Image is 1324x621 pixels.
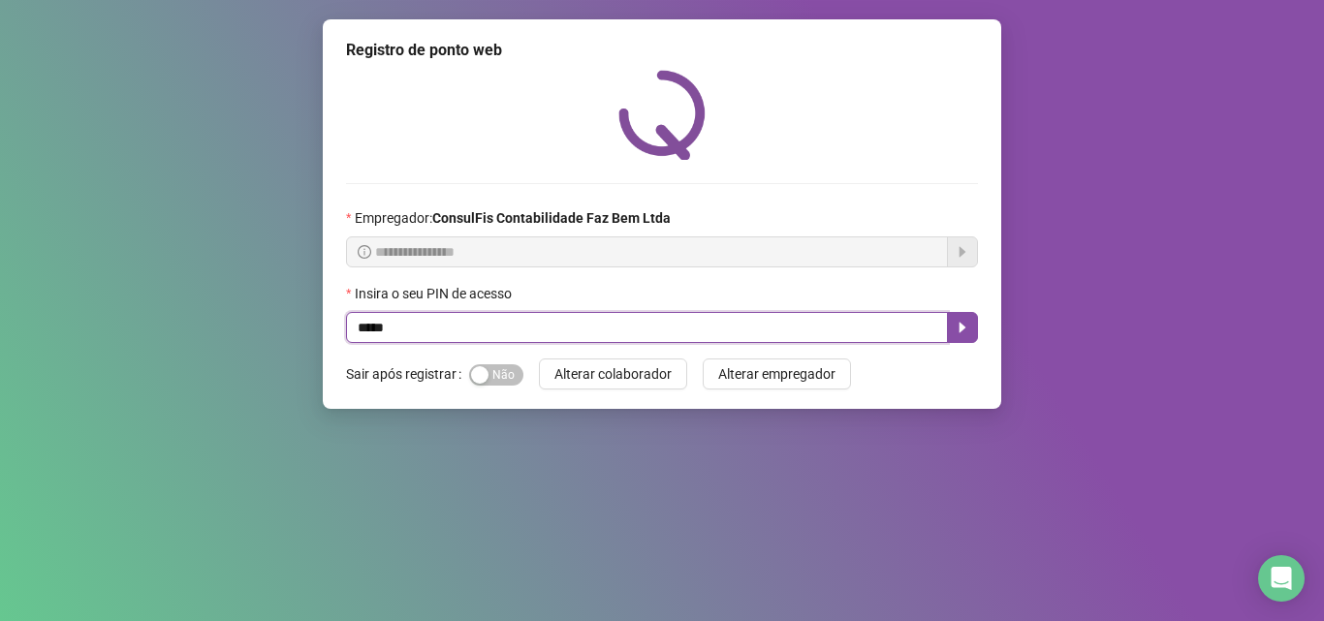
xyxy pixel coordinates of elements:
img: QRPoint [618,70,706,160]
strong: ConsulFis Contabilidade Faz Bem Ltda [432,210,671,226]
span: info-circle [358,245,371,259]
div: Registro de ponto web [346,39,978,62]
span: Alterar colaborador [554,363,672,385]
label: Sair após registrar [346,358,469,389]
span: caret-right [955,320,970,335]
label: Insira o seu PIN de acesso [346,283,524,304]
div: Open Intercom Messenger [1258,555,1305,602]
button: Alterar colaborador [539,358,687,389]
button: Alterar empregador [703,358,851,389]
span: Alterar empregador [718,363,835,385]
span: Empregador : [355,207,671,229]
